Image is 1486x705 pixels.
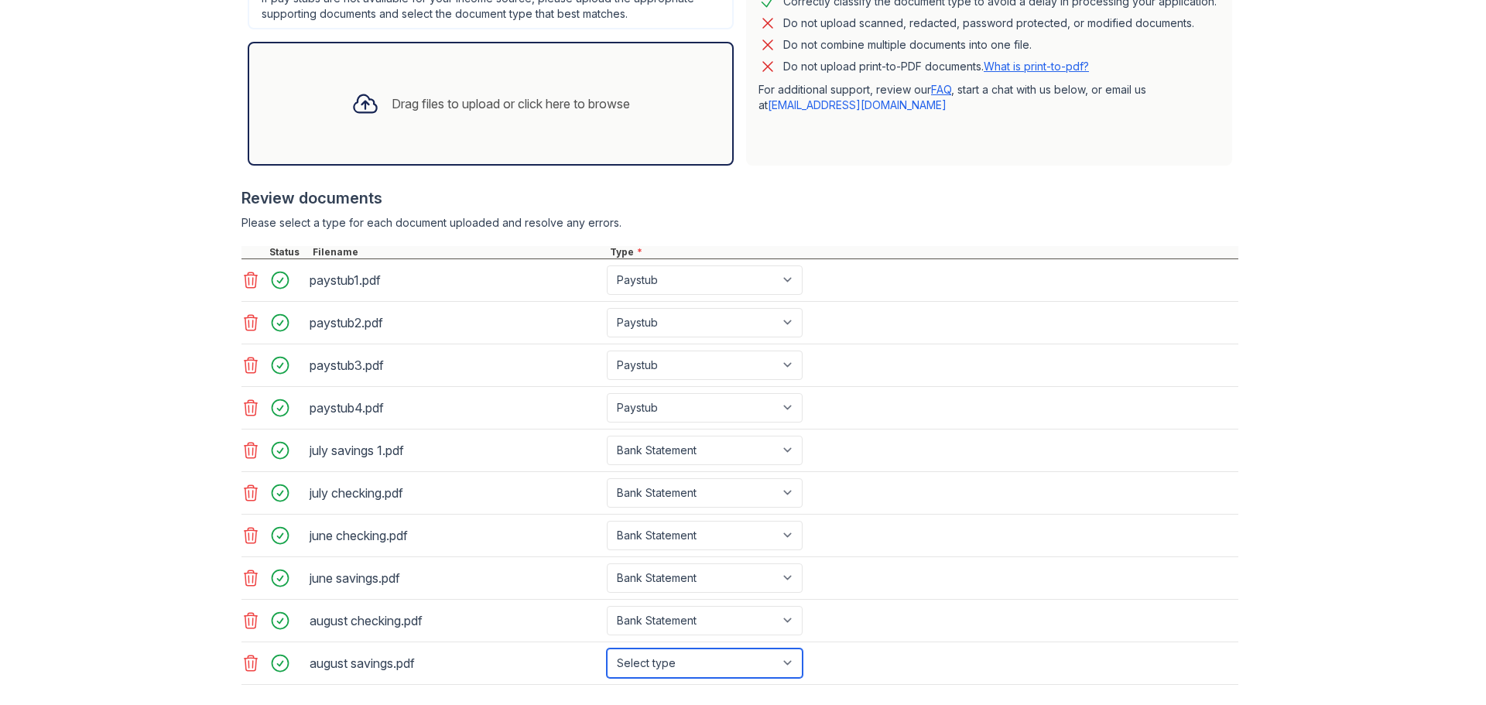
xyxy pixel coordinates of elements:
[758,82,1220,113] p: For additional support, review our , start a chat with us below, or email us at
[783,14,1194,33] div: Do not upload scanned, redacted, password protected, or modified documents.
[310,395,601,420] div: paystub4.pdf
[392,94,630,113] div: Drag files to upload or click here to browse
[931,83,951,96] a: FAQ
[768,98,947,111] a: [EMAIL_ADDRESS][DOMAIN_NAME]
[310,523,601,548] div: june checking.pdf
[310,268,601,293] div: paystub1.pdf
[783,36,1032,54] div: Do not combine multiple documents into one file.
[310,246,607,258] div: Filename
[310,438,601,463] div: july savings 1.pdf
[241,215,1238,231] div: Please select a type for each document uploaded and resolve any errors.
[783,59,1089,74] p: Do not upload print-to-PDF documents.
[241,187,1238,209] div: Review documents
[310,481,601,505] div: july checking.pdf
[310,608,601,633] div: august checking.pdf
[607,246,1238,258] div: Type
[984,60,1089,73] a: What is print-to-pdf?
[310,310,601,335] div: paystub2.pdf
[310,651,601,676] div: august savings.pdf
[310,566,601,590] div: june savings.pdf
[266,246,310,258] div: Status
[310,353,601,378] div: paystub3.pdf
